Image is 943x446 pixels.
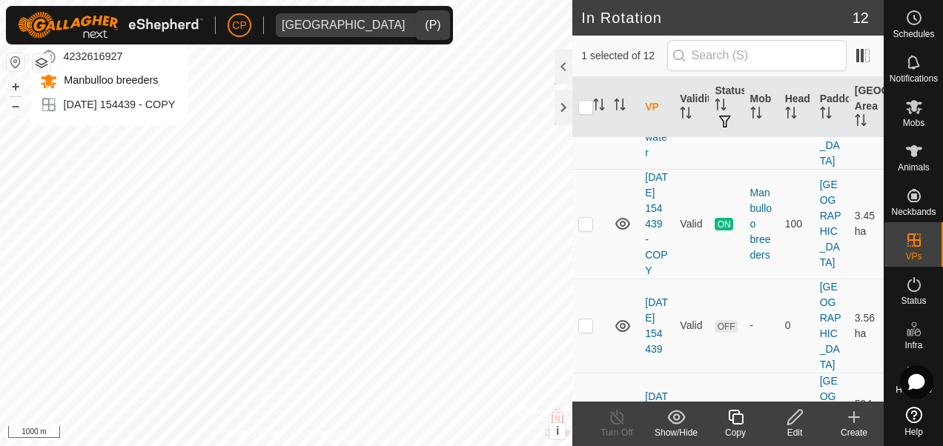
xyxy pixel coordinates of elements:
th: Status [709,77,744,138]
td: 100 [779,169,814,279]
div: Create [824,426,884,439]
p-sorticon: Activate to sort [593,101,605,113]
div: Manbulloo breeders [750,185,773,263]
div: Copy [706,426,765,439]
td: 3.45 ha [849,169,884,279]
a: [GEOGRAPHIC_DATA] [820,281,841,370]
a: Contact Us [301,427,345,440]
p-sorticon: Activate to sort [750,109,762,121]
button: Reset Map [7,53,24,71]
p-sorticon: Activate to sort [785,109,797,121]
span: Animals [898,163,930,172]
a: Privacy Policy [228,427,283,440]
h2: In Rotation [581,9,853,27]
th: VP [639,77,674,138]
div: - [750,318,773,333]
div: Turn Off [587,426,646,439]
span: Infra [904,341,922,350]
img: Gallagher Logo [18,12,203,39]
span: i [556,425,559,437]
p-sorticon: Activate to sort [680,109,692,121]
p-sorticon: Activate to sort [614,101,626,113]
button: Map Layers [33,54,50,72]
span: Neckbands [891,207,936,216]
p-sorticon: Activate to sort [855,116,867,128]
span: Mobs [903,119,924,127]
button: i [549,423,566,439]
span: Heatmap [896,385,932,394]
span: Manbulloo Station [276,13,411,37]
th: Paddock [814,77,849,138]
a: Help [884,401,943,442]
td: 3.56 ha [849,279,884,373]
input: Search (S) [667,40,847,71]
button: + [7,78,24,96]
a: [DATE] 154439 [645,296,668,355]
td: Valid [674,169,709,279]
span: ON [715,218,732,230]
span: Manbulloo breeders [61,74,159,86]
div: Show/Hide [646,426,706,439]
a: [GEOGRAPHIC_DATA] [820,77,841,167]
p-sorticon: Activate to sort [715,101,727,113]
span: CP [232,18,246,33]
th: [GEOGRAPHIC_DATA] Area [849,77,884,138]
span: Schedules [893,30,934,39]
span: Notifications [890,74,938,83]
a: [DATE] 154439 - COPY [645,171,668,276]
span: 1 selected of 12 [581,48,666,64]
td: Valid [674,279,709,373]
span: VPs [905,252,922,261]
span: Help [904,427,923,436]
span: Status [901,296,926,305]
td: 0 [779,279,814,373]
div: [GEOGRAPHIC_DATA] [282,19,406,31]
div: 4232616927 [40,47,176,65]
a: [GEOGRAPHIC_DATA] [820,179,841,268]
div: [DATE] 154439 - COPY [40,96,176,113]
th: Validity [674,77,709,138]
th: Head [779,77,814,138]
span: 12 [853,7,869,29]
div: dropdown trigger [411,13,441,37]
th: Mob [744,77,779,138]
p-sorticon: Activate to sort [820,109,832,121]
button: – [7,97,24,115]
span: OFF [715,320,737,333]
div: Edit [765,426,824,439]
